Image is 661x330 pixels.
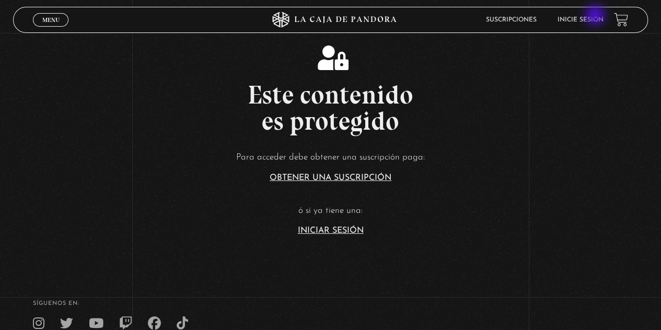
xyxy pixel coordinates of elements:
a: Iniciar Sesión [298,226,364,235]
a: View your shopping cart [614,13,628,27]
a: Inicie sesión [558,17,604,23]
span: Cerrar [39,25,63,32]
a: Suscripciones [486,17,537,23]
h4: SÍguenos en: [33,301,628,306]
a: Obtener una suscripción [270,174,391,182]
span: Menu [42,17,60,23]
